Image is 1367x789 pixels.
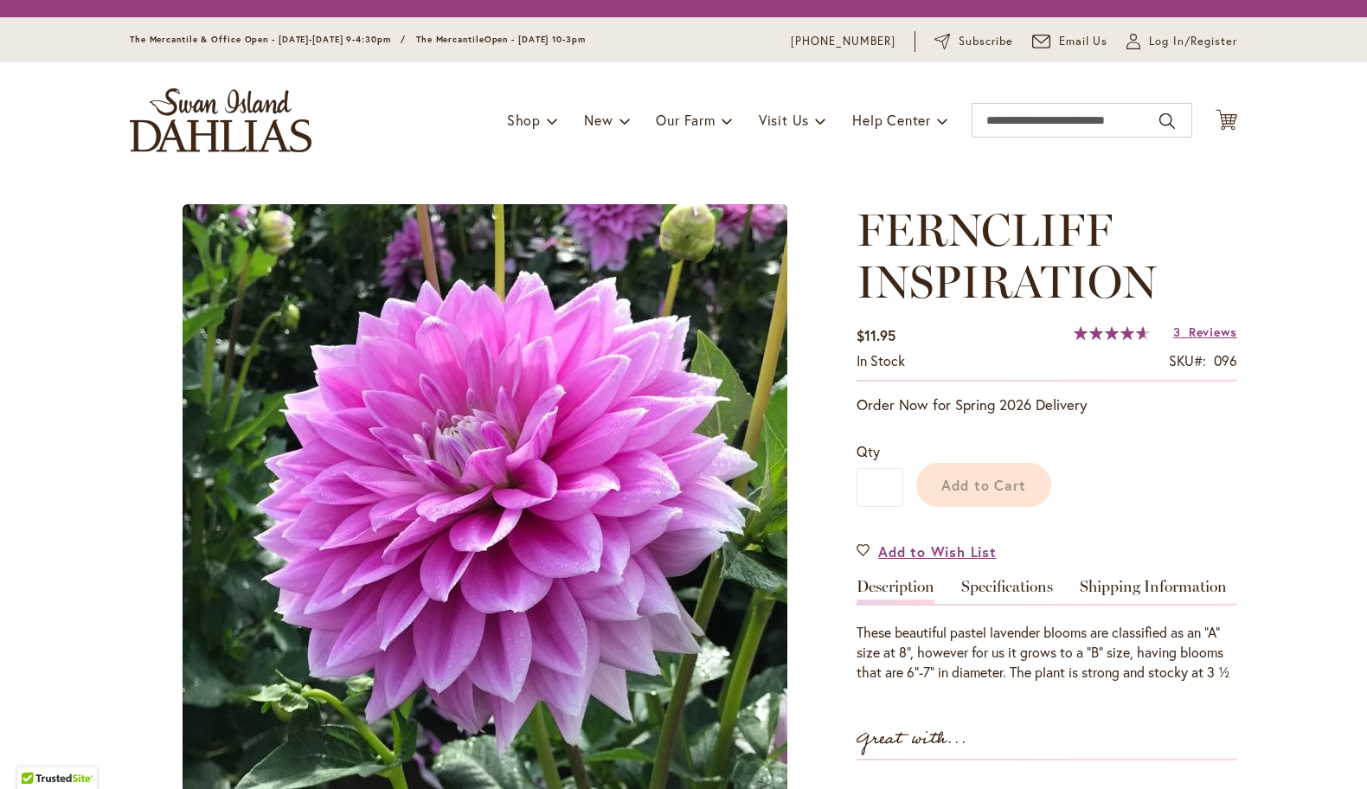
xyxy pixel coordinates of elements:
[1074,326,1150,340] div: 93%
[857,542,997,561] a: Add to Wish List
[852,111,931,129] span: Help Center
[857,442,880,460] span: Qty
[1214,351,1237,371] div: 096
[130,34,485,45] span: The Mercantile & Office Open - [DATE]-[DATE] 9-4:30pm / The Mercantile
[656,111,715,129] span: Our Farm
[1032,33,1108,50] a: Email Us
[857,725,967,754] strong: Great with...
[791,33,895,50] a: [PHONE_NUMBER]
[1059,33,1108,50] span: Email Us
[959,33,1013,50] span: Subscribe
[857,351,905,369] span: In stock
[1080,579,1227,604] a: Shipping Information
[130,88,311,152] a: store logo
[1126,33,1237,50] a: Log In/Register
[934,33,1013,50] a: Subscribe
[857,623,1237,683] div: These beautiful pastel lavender blooms are classified as an “A” size at 8”, however for us it gro...
[857,579,934,604] a: Description
[857,202,1157,309] span: FERNCLIFF INSPIRATION
[857,394,1237,415] p: Order Now for Spring 2026 Delivery
[1169,351,1206,369] strong: SKU
[1149,33,1237,50] span: Log In/Register
[961,579,1053,604] a: Specifications
[1173,324,1237,340] a: 3 Reviews
[1189,324,1237,340] span: Reviews
[485,34,586,45] span: Open - [DATE] 10-3pm
[584,111,613,129] span: New
[1173,324,1181,340] span: 3
[507,111,541,129] span: Shop
[857,351,905,371] div: Availability
[857,326,895,344] span: $11.95
[759,111,809,129] span: Visit Us
[857,579,1237,683] div: Detailed Product Info
[878,542,997,561] span: Add to Wish List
